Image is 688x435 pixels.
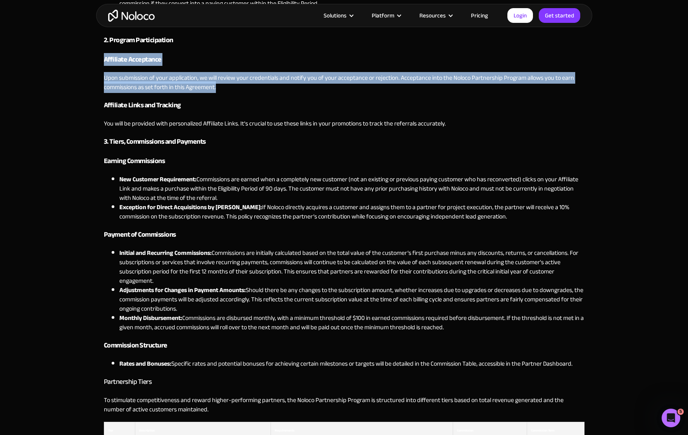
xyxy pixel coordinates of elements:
strong: Affiliate Links and Tracking [104,99,181,112]
div: Resources [419,10,446,21]
div: Platform [372,10,394,21]
div: Resources [410,10,461,21]
strong: Adjustments for Changes in Payment Amounts: [119,284,246,296]
strong: 3. Tiers, Commissions and Payments [104,135,206,148]
a: home [108,10,155,22]
strong: Rates and Bonuses: [119,358,171,370]
strong: 2. Program Participation [104,34,173,46]
strong: Earning Commissions [104,155,165,167]
p: You will be provided with personalized Affiliate Links. It's crucial to use these links in your p... [104,119,585,128]
a: Pricing [461,10,498,21]
h3: Partnership Tiers [104,376,585,388]
span: 5 [678,409,684,415]
strong: Affiliate Acceptance [104,53,162,66]
strong: Commission Structure [104,339,167,352]
strong: Monthly Disbursement: [119,312,182,324]
li: Commissions are disbursed monthly, with a minimum threshold of $100 in earned commissions require... [119,313,585,332]
div: Platform [362,10,410,21]
strong: Initial and Recurring Commissions: [119,247,212,259]
li: If Noloco directly acquires a customer and assigns them to a partner for project execution, the p... [119,203,585,221]
strong: New Customer Requirement: [119,174,197,185]
div: Solutions [324,10,347,21]
strong: Payment of Commissions [104,228,176,241]
a: Login [507,8,533,23]
p: Upon submission of your application, we will review your credentials and notify you of your accep... [104,73,585,92]
li: Should there be any changes to the subscription amount, whether increases due to upgrades or decr... [119,285,585,313]
a: Get started [539,8,580,23]
li: Commissions are earned when a completely new customer (not an existing or previous paying custome... [119,175,585,203]
div: Solutions [314,10,362,21]
strong: Exception for Direct Acquisitions by [PERSON_NAME]: [119,201,262,213]
li: Commissions are initially calculated based on the total value of the customer’s first purchase mi... [119,248,585,285]
iframe: Intercom live chat [662,409,680,427]
li: Specific rates and potential bonuses for achieving certain milestones or targets will be detailed... [119,359,585,368]
p: To stimulate competitiveness and reward higher-performing partners, the Noloco Partnership Progra... [104,395,585,414]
